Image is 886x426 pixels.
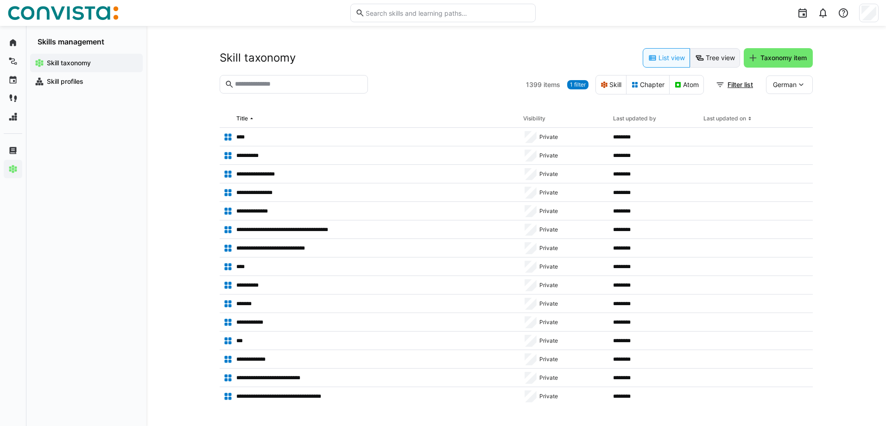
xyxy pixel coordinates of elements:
[613,115,656,122] div: Last updated by
[703,115,746,122] div: Last updated on
[690,48,740,68] eds-button-option: Tree view
[570,81,586,88] span: 1 filter
[365,9,531,17] input: Search skills and learning paths…
[220,51,296,65] h2: Skill taxonomy
[539,263,558,270] span: Private
[544,80,560,89] span: items
[539,356,558,363] span: Private
[744,48,813,68] button: Taxonomy item
[626,75,670,94] eds-button-option: Chapter
[726,80,754,89] span: Filter list
[539,133,558,141] span: Private
[711,75,759,94] button: Filter list
[643,48,690,68] eds-button-option: List view
[523,115,545,122] div: Visibility
[539,319,558,326] span: Private
[759,53,808,63] span: Taxonomy item
[539,300,558,307] span: Private
[773,80,797,89] span: German
[539,170,558,178] span: Private
[669,75,704,94] eds-button-option: Atom
[595,75,627,94] eds-button-option: Skill
[539,282,558,289] span: Private
[539,152,558,159] span: Private
[236,115,248,122] div: Title
[526,80,542,89] span: 1399
[539,374,558,382] span: Private
[539,393,558,400] span: Private
[539,337,558,345] span: Private
[539,207,558,215] span: Private
[539,244,558,252] span: Private
[539,226,558,233] span: Private
[539,189,558,196] span: Private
